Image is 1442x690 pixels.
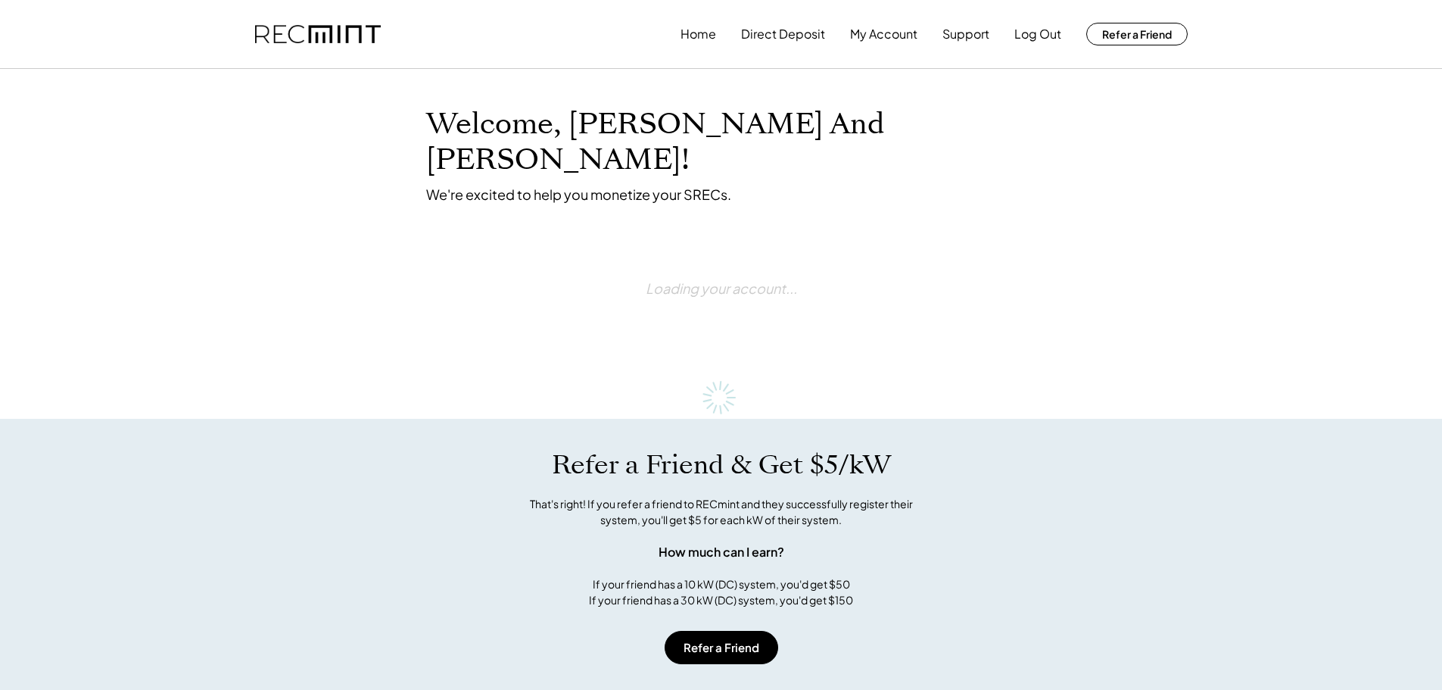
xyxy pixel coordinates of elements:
[552,449,891,481] h1: Refer a Friend & Get $5/kW
[426,107,1017,178] h1: Welcome, [PERSON_NAME] And [PERSON_NAME]!
[741,19,825,49] button: Direct Deposit
[255,25,381,44] img: recmint-logotype%403x.png
[513,496,930,528] div: That's right! If you refer a friend to RECmint and they successfully register their system, you'l...
[646,241,797,336] div: Loading your account...
[659,543,784,561] div: How much can I earn?
[850,19,917,49] button: My Account
[426,186,731,203] div: We're excited to help you monetize your SRECs.
[665,631,778,664] button: Refer a Friend
[1014,19,1061,49] button: Log Out
[681,19,716,49] button: Home
[589,576,853,608] div: If your friend has a 10 kW (DC) system, you'd get $50 If your friend has a 30 kW (DC) system, you...
[1086,23,1188,45] button: Refer a Friend
[942,19,989,49] button: Support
